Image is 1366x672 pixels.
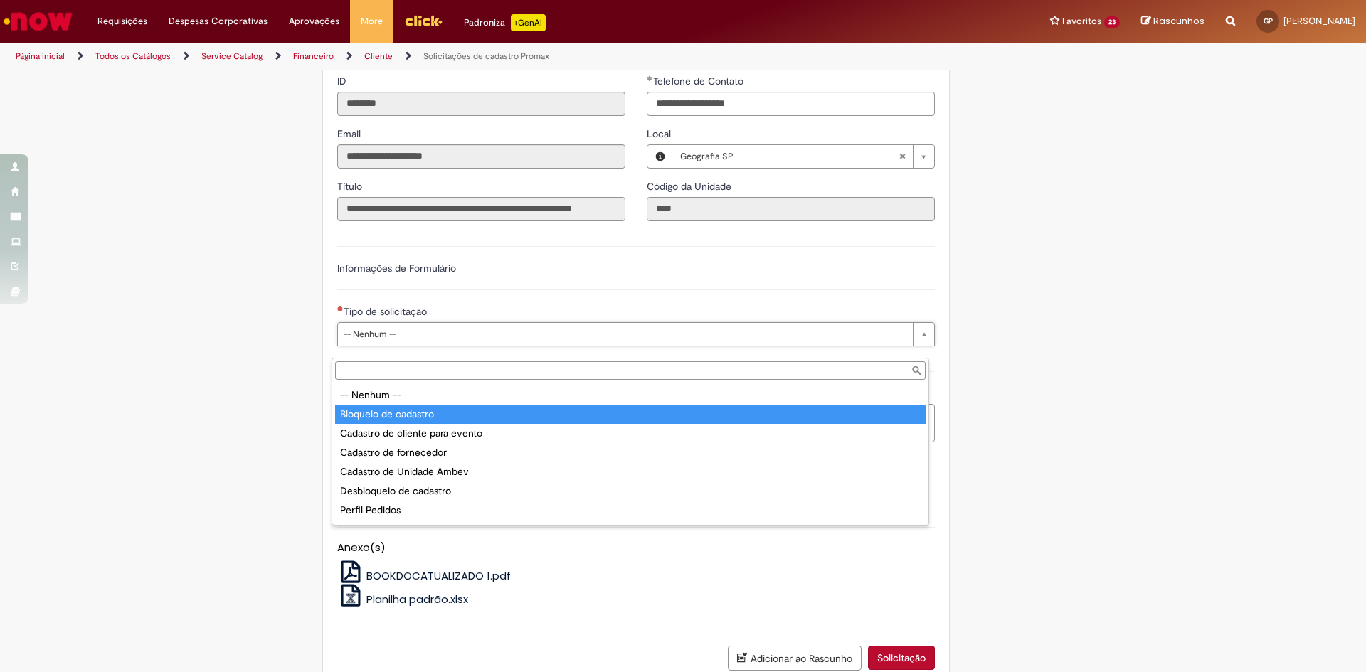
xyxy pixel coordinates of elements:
div: Bloqueio de cadastro [335,405,926,424]
div: Reativação de Cadastro de Clientes Promax [335,520,926,539]
div: Cadastro de cliente para evento [335,424,926,443]
div: Cadastro de fornecedor [335,443,926,462]
div: Perfil Pedidos [335,501,926,520]
div: Cadastro de Unidade Ambev [335,462,926,481]
ul: Tipo de solicitação [332,383,928,525]
div: Desbloqueio de cadastro [335,481,926,501]
div: -- Nenhum -- [335,385,926,405]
